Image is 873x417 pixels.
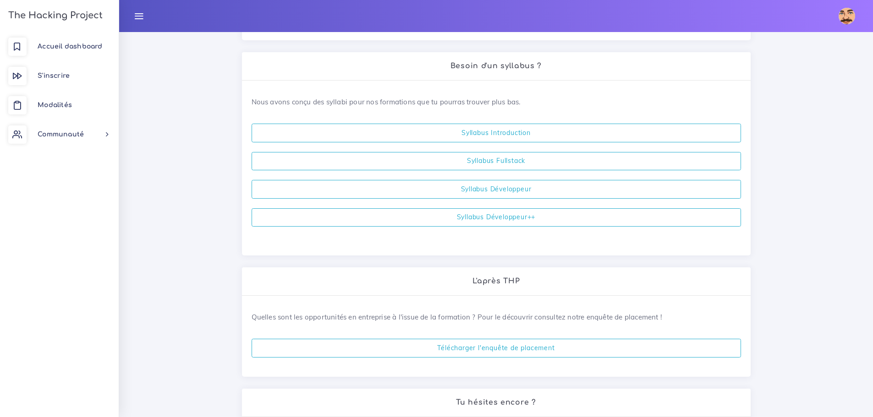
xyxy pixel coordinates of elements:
[839,8,855,24] img: npppwdv6pfjfbvfsejgw.jpg
[252,180,741,199] a: Syllabus Développeur
[5,11,103,21] h3: The Hacking Project
[38,131,84,138] span: Communauté
[38,102,72,108] span: Modalités
[252,208,741,227] a: Syllabus Développeur++
[252,152,741,171] a: Syllabus Fullstack
[252,312,741,323] p: Quelles sont les opportunités en entreprise à l'issue de la formation ? Pour le découvrir consult...
[252,277,741,286] h2: L'après THP
[38,72,70,79] span: S'inscrire
[252,124,741,142] a: Syllabus Introduction
[252,97,741,108] p: Nous avons conçu des syllabi pour nos formations que tu pourras trouver plus bas.
[252,62,741,70] h2: Besoin d'un syllabus ?
[252,339,741,357] a: Télécharger l'enquête de placement
[252,398,741,407] h2: Tu hésites encore ?
[38,43,102,50] span: Accueil dashboard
